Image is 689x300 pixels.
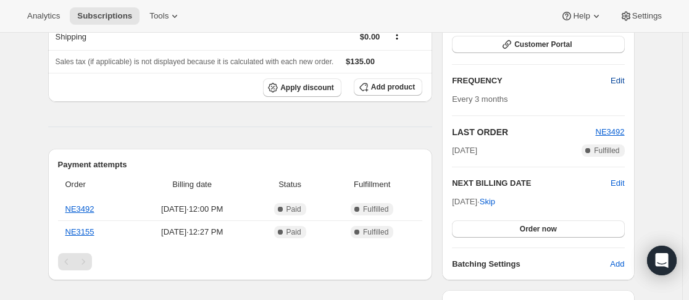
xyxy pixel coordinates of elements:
span: $0.00 [360,32,380,41]
div: Open Intercom Messenger [647,246,677,275]
button: Tools [142,7,188,25]
span: Subscriptions [77,11,132,21]
button: Settings [612,7,669,25]
button: NE3492 [596,126,625,138]
a: NE3492 [596,127,625,136]
th: Order [58,171,130,198]
h6: Batching Settings [452,258,610,270]
button: Analytics [20,7,67,25]
span: Help [573,11,590,21]
span: Fulfilled [363,227,388,237]
span: [DATE] [452,144,477,157]
span: Billing date [133,178,251,191]
span: Customer Portal [514,40,572,49]
span: Add product [371,82,415,92]
span: Fulfilled [363,204,388,214]
a: NE3492 [65,204,94,214]
span: Fulfillment [329,178,415,191]
button: Edit [603,71,632,91]
span: Tools [149,11,169,21]
span: Add [610,258,624,270]
th: Shipping [48,23,177,50]
span: Status [258,178,322,191]
span: Settings [632,11,662,21]
span: Paid [286,227,301,237]
span: Apply discount [280,83,334,93]
span: Analytics [27,11,60,21]
button: Order now [452,220,624,238]
span: [DATE] · 12:00 PM [133,203,251,215]
button: Edit [611,177,624,190]
h2: Payment attempts [58,159,423,171]
span: $135.00 [346,57,375,66]
span: Paid [286,204,301,214]
h2: LAST ORDER [452,126,595,138]
button: Add [603,254,632,274]
button: Customer Portal [452,36,624,53]
h2: FREQUENCY [452,75,611,87]
span: Edit [611,75,624,87]
button: Help [553,7,609,25]
span: Fulfilled [594,146,619,156]
button: Subscriptions [70,7,140,25]
span: [DATE] · 12:27 PM [133,226,251,238]
span: [DATE] · [452,197,495,206]
span: Sales tax (if applicable) is not displayed because it is calculated with each new order. [56,57,334,66]
a: NE3155 [65,227,94,236]
button: Apply discount [263,78,341,97]
h2: NEXT BILLING DATE [452,177,611,190]
button: Shipping actions [387,28,407,42]
button: Add product [354,78,422,96]
button: Skip [472,192,503,212]
nav: Pagination [58,253,423,270]
span: Order now [520,224,557,234]
span: Skip [480,196,495,208]
span: Every 3 months [452,94,507,104]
